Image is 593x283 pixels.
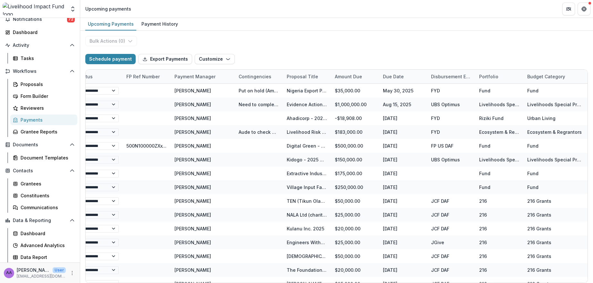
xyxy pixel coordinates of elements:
[67,16,75,22] span: 72
[479,129,520,135] div: Ecosystem & Regrantors
[527,253,551,260] div: 216 Grants
[10,252,77,262] a: Data Report
[195,54,235,64] button: Customize
[174,170,211,177] div: [PERSON_NAME]
[10,202,77,213] a: Communications
[331,208,379,222] div: $25,000.00
[21,128,72,135] div: Grantee Reports
[379,263,427,277] div: [DATE]
[331,139,379,153] div: $500,000.00
[379,222,427,236] div: [DATE]
[379,73,408,80] div: Due Date
[6,271,12,275] div: Aude Anquetil
[527,267,551,273] div: 216 Grants
[138,54,192,64] button: Export Payments
[174,253,211,260] div: [PERSON_NAME]
[10,115,77,125] a: Payments
[174,115,211,122] div: [PERSON_NAME]
[10,152,77,163] a: Document Templates
[475,70,523,83] div: Portfolio
[21,230,72,237] div: Dashboard
[174,225,211,232] div: [PERSON_NAME]
[126,142,167,149] div: 500N100000ZXxTPIA1
[10,53,77,64] a: Tasks
[10,178,77,189] a: Grantees
[431,87,440,94] div: FYD
[578,3,590,15] button: Get Help
[74,70,123,83] div: Status
[287,87,327,94] div: Nigeria Export Promotion Council - 2025 GTKY
[287,115,327,122] div: Ahadicorp - 2024 Loan
[527,156,584,163] div: Livelihoods Special Projects
[239,129,279,135] div: Aude to check with Muthoni / Peige when next [PERSON_NAME] will join
[283,70,331,83] div: Proposal Title
[523,73,569,80] div: Budget Category
[331,73,366,80] div: Amount Due
[174,87,211,94] div: [PERSON_NAME]
[479,198,487,204] div: 216
[562,3,575,15] button: Partners
[10,228,77,239] a: Dashboard
[13,29,72,36] div: Dashboard
[379,98,427,111] div: Aug 15, 2025
[431,142,453,149] div: FP US DAF
[431,198,449,204] div: JCF DAF
[171,70,235,83] div: Payment Manager
[3,215,77,226] button: Open Data & Reporting
[17,273,66,279] p: [EMAIL_ADDRESS][DOMAIN_NAME]
[527,101,584,108] div: Livelihoods Special Projects
[427,70,475,83] div: Disbursement Entity
[527,170,538,177] div: Fund
[10,240,77,251] a: Advanced Analytics
[379,167,427,180] div: [DATE]
[13,69,67,74] span: Workflows
[287,184,327,191] div: Village Input Fairs - 2025-26 Grant
[331,111,379,125] div: -$18,908.00
[10,190,77,201] a: Constituents
[431,225,449,232] div: JCF DAF
[431,211,449,218] div: JCF DAF
[74,73,97,80] div: Status
[523,70,588,83] div: Budget Category
[17,267,50,273] p: [PERSON_NAME]
[431,267,449,273] div: JCF DAF
[287,156,327,163] div: Kidogo - 2025 Grant
[174,267,211,273] div: [PERSON_NAME]
[85,5,131,12] div: Upcoming payments
[174,156,211,163] div: [PERSON_NAME]
[21,204,72,211] div: Communications
[527,142,538,149] div: Fund
[174,129,211,135] div: [PERSON_NAME]
[10,79,77,90] a: Proposals
[21,105,72,111] div: Reviewers
[331,167,379,180] div: $175,000.00
[287,101,327,108] div: Evidence Action - 2023-26 Grant - Safe Water Initiative [GEOGRAPHIC_DATA]
[287,239,327,246] div: Engineers Without Borders [GEOGRAPHIC_DATA]-2025
[379,84,427,98] div: May 30, 2025
[21,116,72,123] div: Payments
[287,198,327,204] div: TEN (Tikun Olam Empowerment Network) 2025
[379,70,427,83] div: Due Date
[479,267,487,273] div: 216
[331,70,379,83] div: Amount Due
[13,218,67,223] span: Data & Reporting
[379,180,427,194] div: [DATE]
[379,153,427,167] div: [DATE]
[239,87,279,94] div: Put on hold (Amolo)
[379,194,427,208] div: [DATE]
[287,267,327,273] div: The Foundation for Child Health and Mental Health in [GEOGRAPHIC_DATA] and [GEOGRAPHIC_DATA] 2025
[527,184,538,191] div: Fund
[3,166,77,176] button: Open Contacts
[13,142,67,148] span: Documents
[379,139,427,153] div: [DATE]
[379,125,427,139] div: [DATE]
[68,269,76,277] button: More
[68,3,77,15] button: Open entity switcher
[479,184,490,191] div: Fund
[379,249,427,263] div: [DATE]
[13,43,67,48] span: Activity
